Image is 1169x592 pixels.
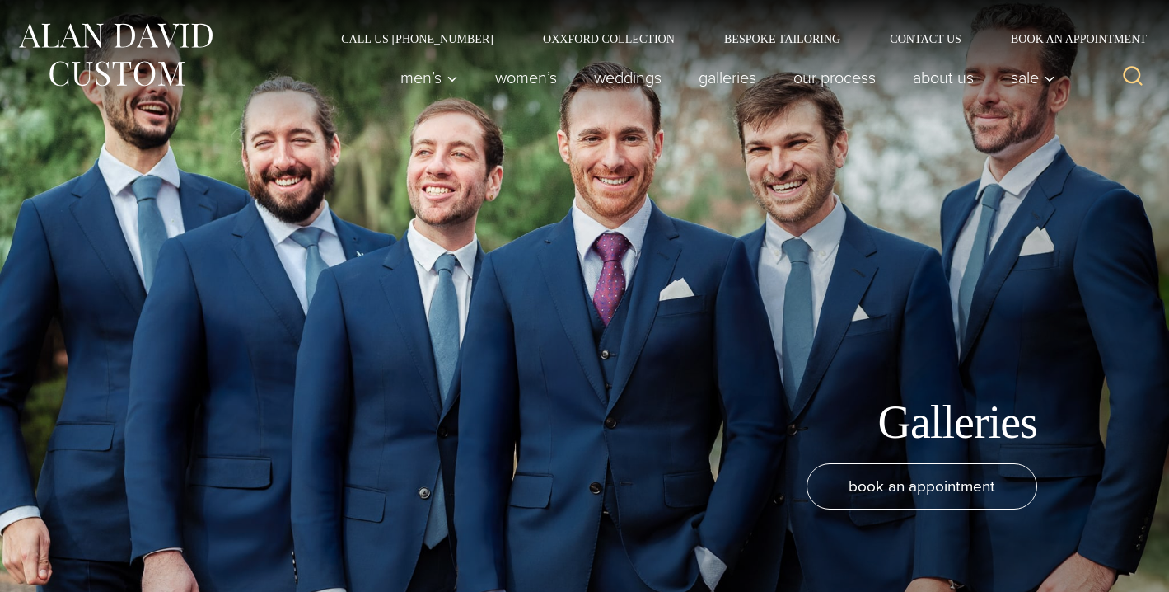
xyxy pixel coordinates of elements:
span: Men’s [400,69,458,86]
nav: Primary Navigation [382,61,1064,94]
a: Women’s [477,61,576,94]
a: Oxxford Collection [518,33,699,45]
a: Galleries [680,61,775,94]
a: Call Us [PHONE_NUMBER] [316,33,518,45]
span: Sale [1011,69,1055,86]
a: book an appointment [807,463,1037,510]
h1: Galleries [878,395,1038,450]
a: About Us [895,61,993,94]
button: View Search Form [1113,58,1153,97]
a: Our Process [775,61,895,94]
span: book an appointment [849,474,995,498]
a: Book an Appointment [986,33,1153,45]
a: weddings [576,61,680,94]
img: Alan David Custom [16,18,214,92]
nav: Secondary Navigation [316,33,1153,45]
a: Contact Us [865,33,986,45]
a: Bespoke Tailoring [699,33,865,45]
